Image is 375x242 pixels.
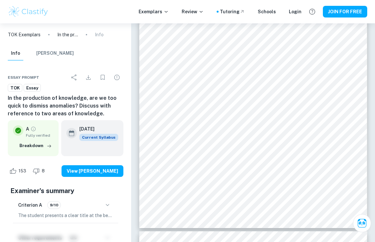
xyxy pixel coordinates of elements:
div: Report issue [110,71,123,84]
button: Breakdown [18,141,53,151]
span: TOK [8,85,22,91]
a: TOK [8,84,22,92]
img: Clastify logo [8,5,49,18]
span: 8 [38,168,48,174]
button: Help and Feedback [307,6,318,17]
button: JOIN FOR FREE [323,6,367,17]
div: This exemplar is based on the current syllabus. Feel free to refer to it for inspiration/ideas wh... [79,134,118,141]
span: Essay prompt [8,75,39,80]
button: View [PERSON_NAME] [62,165,123,177]
button: Info [8,46,23,61]
span: Current Syllabus [79,134,118,141]
span: Fully verified [26,133,53,138]
p: The student presents a clear title at the beginning of the TOK essay and maintains a sustained fo... [18,212,113,219]
h5: Examiner's summary [10,186,121,196]
a: Tutoring [220,8,245,15]
h6: [DATE] [79,125,113,133]
a: TOK Exemplars [8,31,40,38]
button: [PERSON_NAME] [36,46,74,61]
div: Dislike [31,166,48,176]
p: Info [95,31,104,38]
button: Ask Clai [353,214,371,232]
span: Essay [24,85,40,91]
span: 153 [15,168,30,174]
span: 9/10 [48,202,61,208]
a: Login [289,8,301,15]
h6: Criterion A [18,202,42,209]
h6: In the production of knowledge, are we too quick to dismiss anomalies? Discuss with reference to ... [8,94,123,118]
a: Essay [24,84,41,92]
div: Like [8,166,30,176]
div: Share [68,71,81,84]
p: A [26,125,29,133]
a: Grade fully verified [30,126,36,132]
p: Review [182,8,204,15]
div: Bookmark [96,71,109,84]
p: Exemplars [139,8,169,15]
p: In the production of knowledge, are we too quick to dismiss anomalies? Discuss with reference to ... [57,31,78,38]
div: Download [82,71,95,84]
a: Schools [258,8,276,15]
